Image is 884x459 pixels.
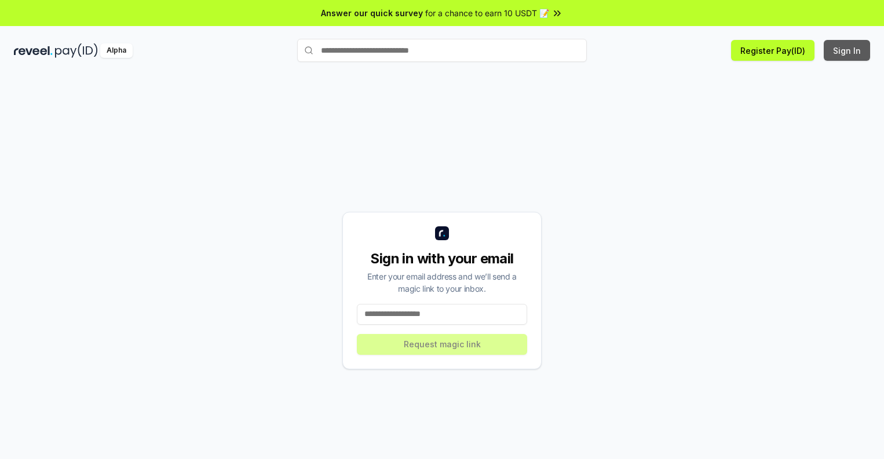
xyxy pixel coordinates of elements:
[357,249,527,268] div: Sign in with your email
[425,7,549,19] span: for a chance to earn 10 USDT 📝
[55,43,98,58] img: pay_id
[321,7,423,19] span: Answer our quick survey
[14,43,53,58] img: reveel_dark
[731,40,814,61] button: Register Pay(ID)
[435,226,449,240] img: logo_small
[824,40,870,61] button: Sign In
[100,43,133,58] div: Alpha
[357,270,527,295] div: Enter your email address and we’ll send a magic link to your inbox.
